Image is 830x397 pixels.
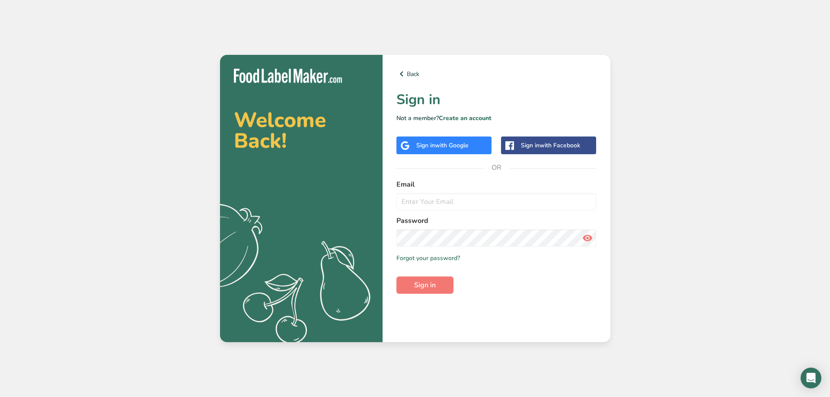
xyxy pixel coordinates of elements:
[801,368,821,388] div: Open Intercom Messenger
[396,216,597,226] label: Password
[396,179,597,190] label: Email
[396,114,597,123] p: Not a member?
[396,254,460,263] a: Forgot your password?
[396,276,453,294] button: Sign in
[416,141,469,150] div: Sign in
[521,141,580,150] div: Sign in
[234,69,342,83] img: Food Label Maker
[439,114,492,122] a: Create an account
[414,280,436,290] span: Sign in
[435,141,469,149] span: with Google
[539,141,580,149] span: with Facebook
[234,110,369,151] h2: Welcome Back!
[483,155,509,181] span: OR
[396,69,597,79] a: Back
[396,193,597,210] input: Enter Your Email
[396,89,597,110] h1: Sign in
